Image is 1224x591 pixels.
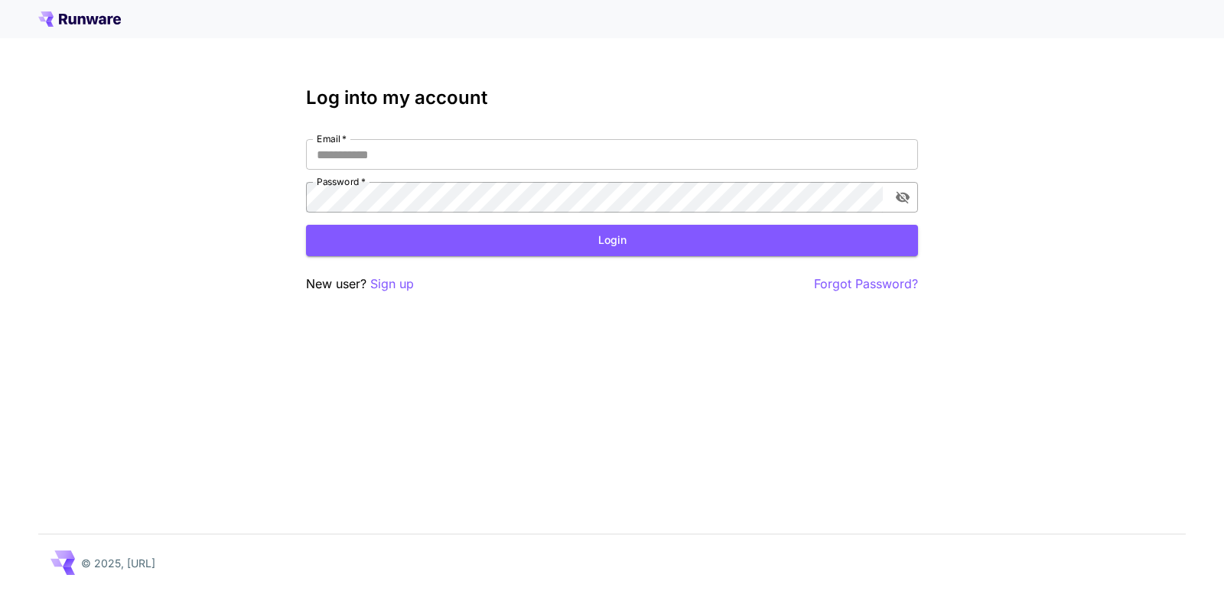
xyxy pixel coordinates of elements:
button: Login [306,225,918,256]
label: Password [317,175,366,188]
p: © 2025, [URL] [81,555,155,571]
p: New user? [306,274,414,294]
label: Email [317,132,347,145]
button: toggle password visibility [889,183,916,211]
button: Forgot Password? [814,274,918,294]
button: Sign up [370,274,414,294]
h3: Log into my account [306,87,918,109]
